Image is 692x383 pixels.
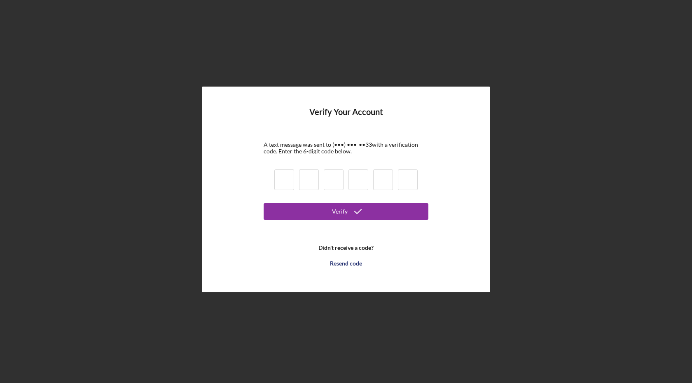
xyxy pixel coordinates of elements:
[318,244,374,251] b: Didn't receive a code?
[309,107,383,129] h4: Verify Your Account
[264,141,428,155] div: A text message was sent to (•••) •••-•• 33 with a verification code. Enter the 6-digit code below.
[330,255,362,272] div: Resend code
[332,203,348,220] div: Verify
[264,255,428,272] button: Resend code
[264,203,428,220] button: Verify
